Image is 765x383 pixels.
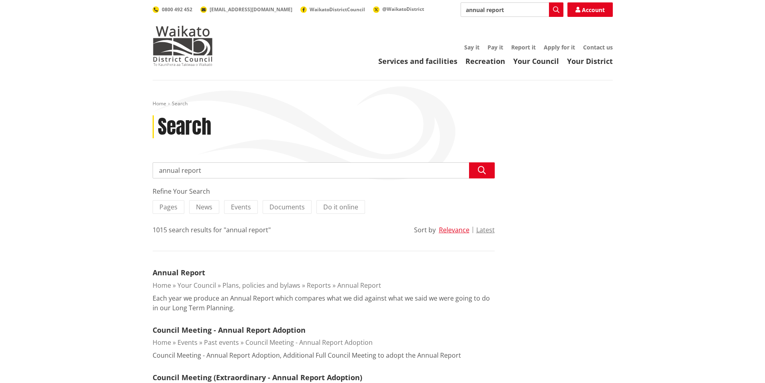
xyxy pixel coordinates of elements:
[231,203,251,211] span: Events
[162,6,192,13] span: 0800 492 452
[567,2,613,17] a: Account
[583,43,613,51] a: Contact us
[300,6,365,13] a: WaikatoDistrictCouncil
[310,6,365,13] span: WaikatoDistrictCouncil
[153,373,362,382] a: Council Meeting (Extraordinary - Annual Report Adoption)
[153,100,166,107] a: Home
[464,43,479,51] a: Say it
[153,225,271,235] div: 1015 search results for "annual report"
[222,281,300,290] a: Plans, policies and bylaws
[378,56,457,66] a: Services and facilities
[511,43,536,51] a: Report it
[465,56,505,66] a: Recreation
[159,203,177,211] span: Pages
[200,6,292,13] a: [EMAIL_ADDRESS][DOMAIN_NAME]
[153,6,192,13] a: 0800 492 452
[382,6,424,12] span: @WaikatoDistrict
[307,281,331,290] a: Reports
[153,338,171,347] a: Home
[153,162,495,178] input: Search input
[210,6,292,13] span: [EMAIL_ADDRESS][DOMAIN_NAME]
[153,281,171,290] a: Home
[373,6,424,12] a: @WaikatoDistrict
[439,226,469,233] button: Relevance
[245,338,373,347] a: Council Meeting - Annual Report Adoption
[204,338,239,347] a: Past events
[337,281,381,290] a: Annual Report
[567,56,613,66] a: Your District
[476,226,495,233] button: Latest
[153,186,495,196] div: Refine Your Search
[513,56,559,66] a: Your Council
[269,203,305,211] span: Documents
[461,2,563,17] input: Search input
[172,100,188,107] span: Search
[153,325,306,335] a: Council Meeting - Annual Report Adoption
[414,225,436,235] div: Sort by
[196,203,212,211] span: News
[488,43,503,51] a: Pay it
[153,350,461,360] p: Council Meeting - Annual Report Adoption, Additional Full Council Meeting to adopt the Annual Report
[158,115,211,139] h1: Search
[177,281,216,290] a: Your Council
[544,43,575,51] a: Apply for it
[153,268,205,277] a: Annual Report
[153,26,213,66] img: Waikato District Council - Te Kaunihera aa Takiwaa o Waikato
[153,293,495,313] p: Each year we produce an Annual Report which compares what we did against what we said we were goi...
[323,203,358,211] span: Do it online
[153,100,613,107] nav: breadcrumb
[177,338,198,347] a: Events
